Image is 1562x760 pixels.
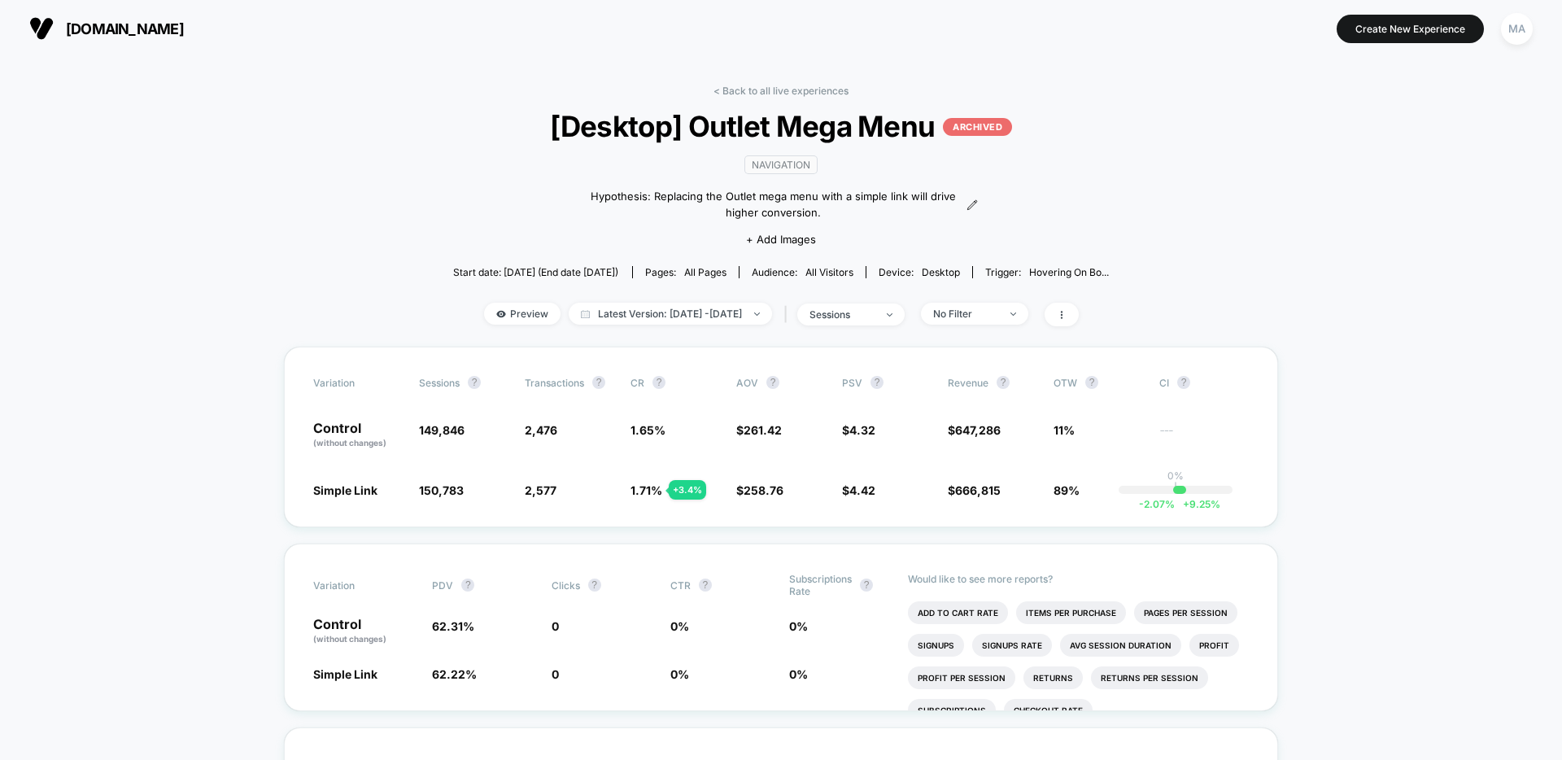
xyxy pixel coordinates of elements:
[1023,666,1083,689] li: Returns
[1159,426,1249,449] span: ---
[997,376,1010,389] button: ?
[461,579,474,592] button: ?
[525,423,557,437] span: 2,476
[887,313,892,317] img: end
[1189,634,1239,657] li: Profit
[744,155,818,174] span: navigation
[569,303,772,325] span: Latest Version: [DATE] - [DATE]
[684,266,726,278] span: all pages
[1167,470,1184,482] p: 0%
[313,483,377,497] span: Simple Link
[809,308,875,321] div: sessions
[630,483,662,497] span: 1.71 %
[908,699,996,722] li: Subscriptions
[432,667,477,681] span: 62.22 %
[1054,376,1143,389] span: OTW
[432,579,453,592] span: PDV
[670,619,689,633] span: 0 %
[789,573,852,597] span: Subscriptions Rate
[1134,601,1237,624] li: Pages Per Session
[1054,423,1075,437] span: 11%
[670,579,691,592] span: CTR
[630,423,665,437] span: 1.65 %
[453,266,618,278] span: Start date: [DATE] (End date [DATE])
[1010,312,1016,316] img: end
[1054,483,1080,497] span: 89%
[789,619,808,633] span: 0 %
[948,377,988,389] span: Revenue
[630,377,644,389] span: CR
[943,118,1012,136] p: ARCHIVED
[552,619,559,633] span: 0
[419,423,465,437] span: 149,846
[525,483,556,497] span: 2,577
[584,189,962,221] span: Hypothesis: Replacing the Outlet mega menu with a simple link will drive higher conversion.
[908,666,1015,689] li: Profit Per Session
[484,303,561,325] span: Preview
[670,667,689,681] span: 0 %
[713,85,849,97] a: < Back to all live experiences
[744,423,782,437] span: 261.42
[468,376,481,389] button: ?
[313,376,403,389] span: Variation
[754,312,760,316] img: end
[908,634,964,657] li: Signups
[752,266,853,278] div: Audience:
[313,618,416,645] p: Control
[866,266,972,278] span: Device:
[955,483,1001,497] span: 666,815
[313,667,377,681] span: Simple Link
[849,423,875,437] span: 4.32
[870,376,884,389] button: ?
[860,579,873,592] button: ?
[842,483,875,497] span: $
[1091,666,1208,689] li: Returns Per Session
[669,480,706,500] div: + 3.4 %
[842,423,875,437] span: $
[581,310,590,318] img: calendar
[1159,376,1249,389] span: CI
[736,377,758,389] span: AOV
[1177,376,1190,389] button: ?
[948,423,1001,437] span: $
[1004,699,1093,722] li: Checkout Rate
[552,667,559,681] span: 0
[805,266,853,278] span: All Visitors
[744,483,783,497] span: 258.76
[972,634,1052,657] li: Signups Rate
[1175,498,1220,510] span: 9.25 %
[1016,601,1126,624] li: Items Per Purchase
[985,266,1109,278] div: Trigger:
[552,579,580,592] span: Clicks
[1085,376,1098,389] button: ?
[908,573,1249,585] p: Would like to see more reports?
[1060,634,1181,657] li: Avg Session Duration
[652,376,665,389] button: ?
[24,15,189,41] button: [DOMAIN_NAME]
[66,20,184,37] span: [DOMAIN_NAME]
[842,377,862,389] span: PSV
[699,579,712,592] button: ?
[955,423,1001,437] span: 647,286
[645,266,726,278] div: Pages:
[922,266,960,278] span: desktop
[588,579,601,592] button: ?
[432,619,474,633] span: 62.31 %
[849,483,875,497] span: 4.42
[486,109,1076,143] span: [Desktop] Outlet Mega Menu
[313,438,386,448] span: (without changes)
[948,483,1001,497] span: $
[1139,498,1175,510] span: -2.07 %
[766,376,779,389] button: ?
[1501,13,1533,45] div: MA
[313,573,403,597] span: Variation
[1029,266,1109,278] span: Hovering on bo...
[1174,482,1177,494] p: |
[1183,498,1189,510] span: +
[736,483,783,497] span: $
[419,377,460,389] span: Sessions
[1496,12,1538,46] button: MA
[313,421,403,449] p: Control
[592,376,605,389] button: ?
[780,303,797,326] span: |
